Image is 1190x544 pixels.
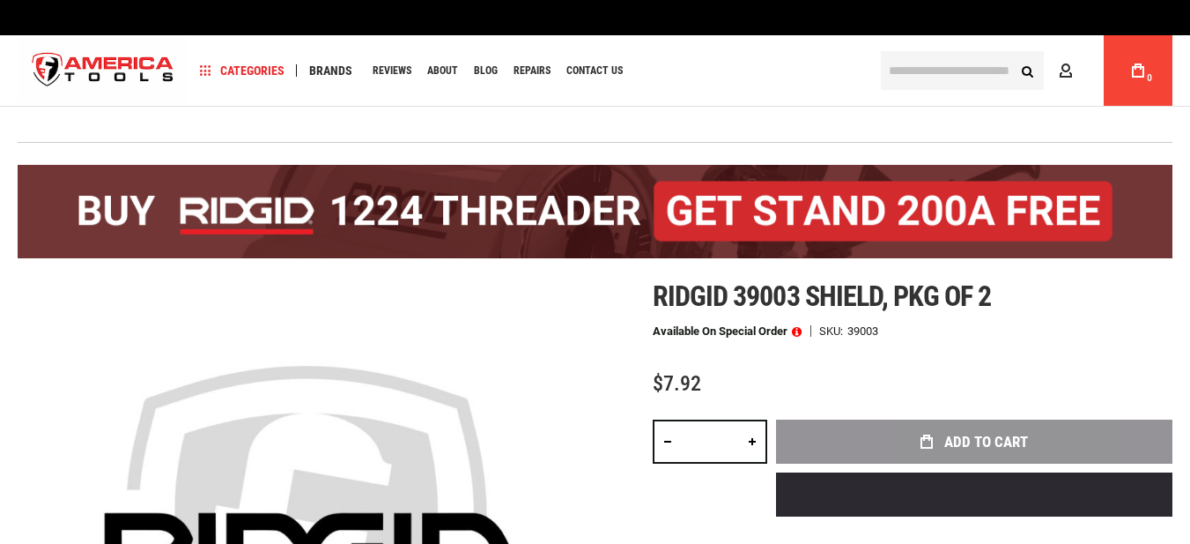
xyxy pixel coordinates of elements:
span: $7.92 [653,371,701,396]
a: 0 [1121,35,1155,106]
a: Contact Us [558,59,631,83]
strong: SKU [819,325,847,337]
p: Available on Special Order [653,325,802,338]
div: 39003 [847,325,878,337]
span: Repairs [514,65,551,76]
img: BOGO: Buy the RIDGID® 1224 Threader (26092), get the 92467 200A Stand FREE! [18,165,1172,258]
a: Repairs [506,59,558,83]
span: Contact Us [566,65,623,76]
span: Blog [474,65,498,76]
span: Categories [200,64,285,77]
span: Brands [309,64,352,77]
a: Categories [192,59,292,83]
a: store logo [18,38,188,104]
a: Reviews [365,59,419,83]
span: Ridgid 39003 shield, pkg of 2 [653,279,991,313]
span: About [427,65,458,76]
img: America Tools [18,38,188,104]
button: Search [1010,54,1044,87]
span: Reviews [373,65,411,76]
span: 0 [1147,73,1152,83]
a: About [419,59,466,83]
a: Brands [301,59,360,83]
a: Blog [466,59,506,83]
